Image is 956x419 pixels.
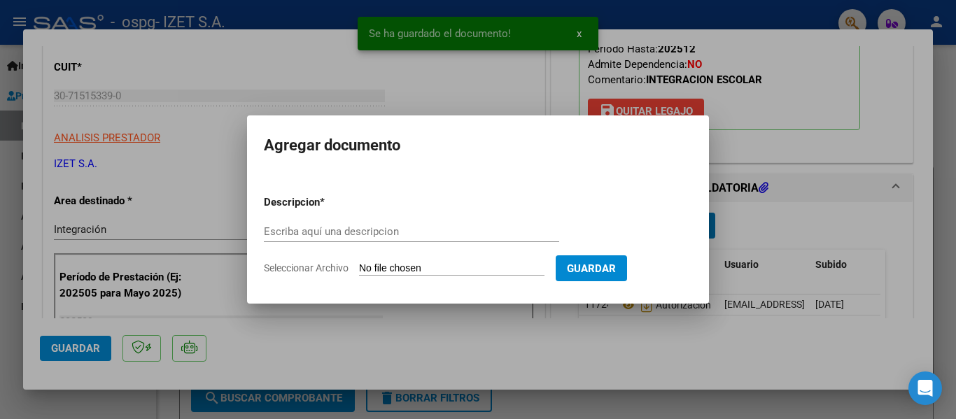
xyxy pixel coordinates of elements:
p: Descripcion [264,194,393,211]
span: Guardar [567,262,616,275]
span: Seleccionar Archivo [264,262,349,274]
h2: Agregar documento [264,132,692,159]
div: Open Intercom Messenger [908,371,942,405]
button: Guardar [556,255,627,281]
